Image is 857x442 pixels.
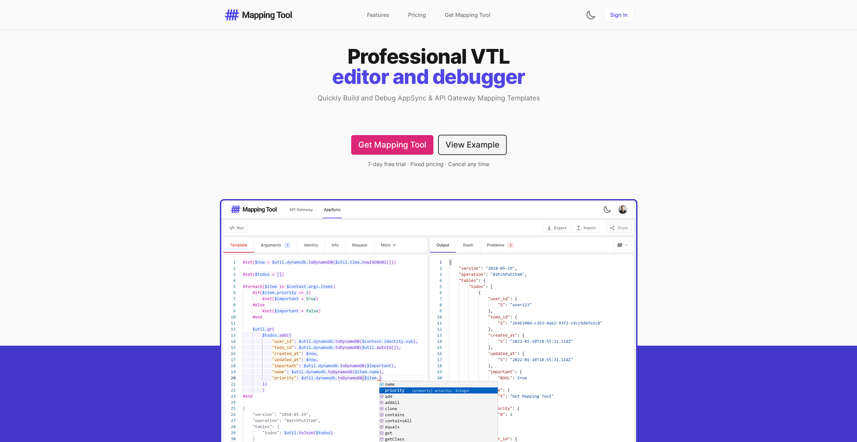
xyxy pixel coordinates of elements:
a: Features [367,11,389,19]
span: editor and debugger [221,66,636,87]
a: Get Mapping Tool [351,135,433,155]
div: 7-day free trial · Fixed pricing · Cancel any time [368,160,489,168]
p: Quickly Build and Debug AppSync & API Gateway Mapping Templates [299,93,558,103]
span: Professional VTL [221,46,636,66]
nav: Global [224,8,633,22]
img: Mapping Tool [224,8,293,21]
a: Pricing [408,11,426,19]
a: Sign in [604,8,633,22]
a: Get Mapping Tool [445,11,490,19]
a: View Example [439,135,506,154]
